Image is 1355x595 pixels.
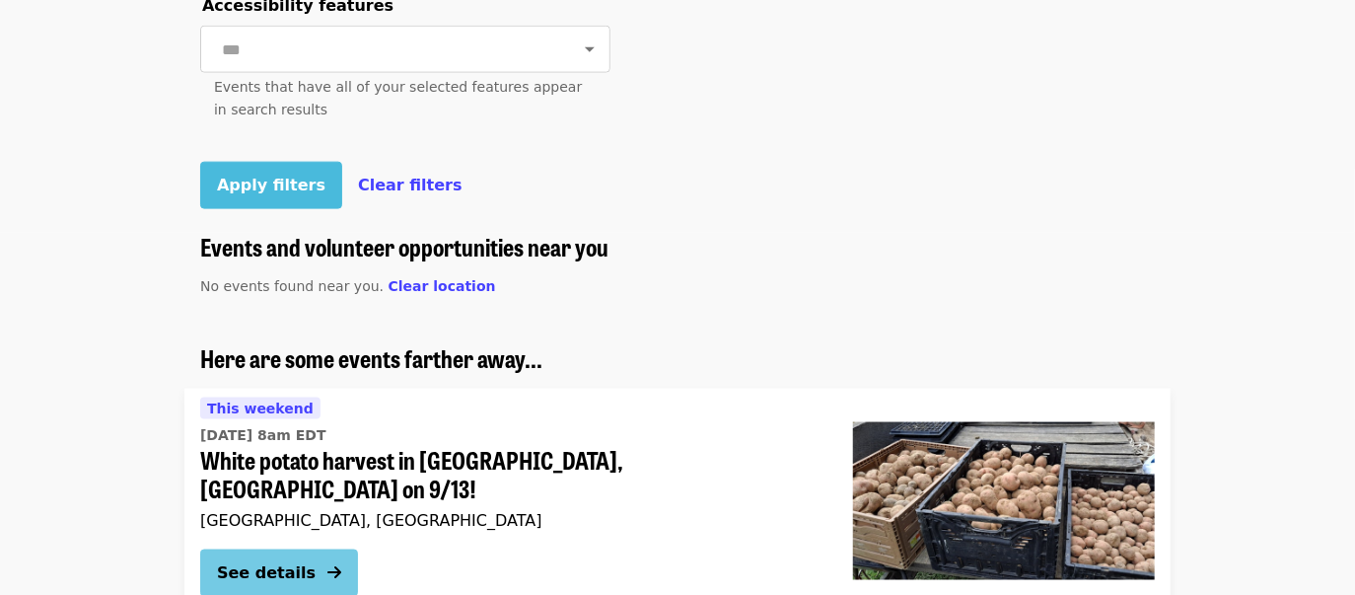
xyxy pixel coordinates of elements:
span: White potato harvest in [GEOGRAPHIC_DATA], [GEOGRAPHIC_DATA] on 9/13! [200,446,821,503]
button: Clear filters [358,174,463,197]
i: arrow-right icon [327,563,341,582]
span: Clear filters [358,176,463,194]
span: No events found near you. [200,278,384,294]
button: Apply filters [200,162,342,209]
span: Events that have all of your selected features appear in search results [214,79,582,117]
span: Apply filters [217,176,325,194]
div: [GEOGRAPHIC_DATA], [GEOGRAPHIC_DATA] [200,511,821,530]
img: White potato harvest in Stantonsburg, NC on 9/13! organized by Society of St. Andrew [853,422,1155,580]
div: See details [217,561,316,585]
button: Open [576,36,604,63]
span: Clear location [389,278,496,294]
span: Events and volunteer opportunities near you [200,229,608,263]
time: [DATE] 8am EDT [200,425,326,446]
button: Clear location [389,276,496,297]
span: Here are some events farther away... [200,340,542,375]
span: This weekend [207,401,314,416]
